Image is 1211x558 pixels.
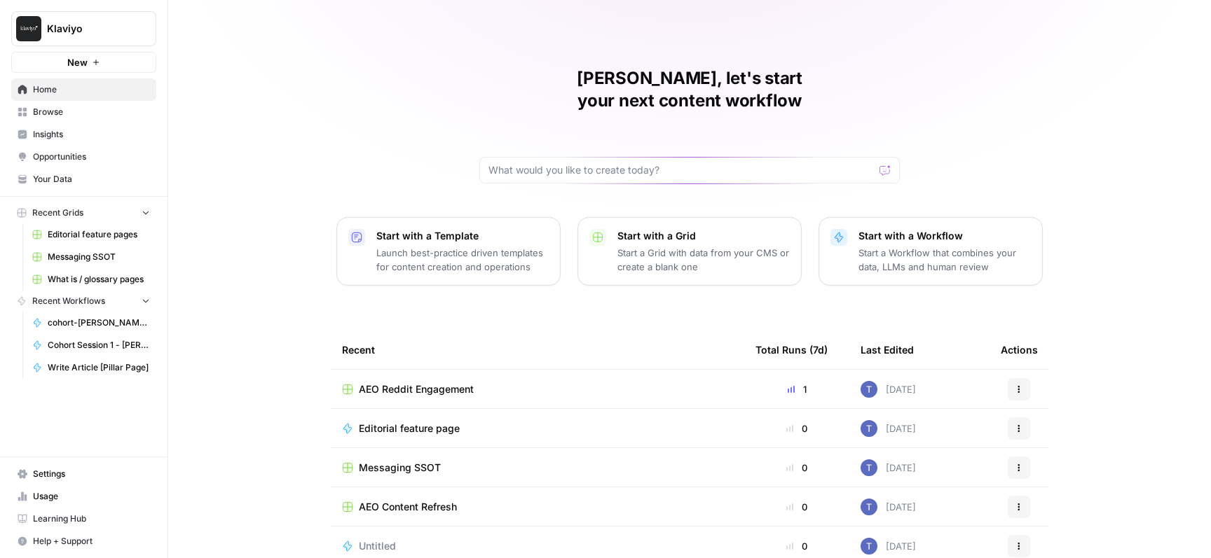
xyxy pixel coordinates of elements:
[861,459,916,476] div: [DATE]
[32,207,83,219] span: Recent Grids
[1001,330,1038,369] div: Actions
[861,420,916,437] div: [DATE]
[11,291,156,312] button: Recent Workflows
[67,55,88,69] span: New
[755,500,838,514] div: 0
[33,128,150,141] span: Insights
[33,468,150,480] span: Settings
[11,52,156,73] button: New
[26,356,156,379] a: Write Article [Pillar Page]
[11,530,156,552] button: Help + Support
[861,498,916,515] div: [DATE]
[342,330,733,369] div: Recent
[376,229,549,243] p: Start with a Template
[47,22,132,36] span: Klaviyo
[11,146,156,168] a: Opportunities
[342,421,733,435] a: Editorial feature page
[755,539,838,553] div: 0
[11,202,156,223] button: Recent Grids
[33,151,150,163] span: Opportunities
[11,11,156,46] button: Workspace: Klaviyo
[33,535,150,547] span: Help + Support
[26,246,156,268] a: Messaging SSOT
[11,123,156,146] a: Insights
[48,339,150,351] span: Cohort Session 1 - [PERSON_NAME] blog metadescription
[861,538,877,554] img: x8yczxid6s1iziywf4pp8m9fenlh
[577,217,802,286] button: Start with a GridStart a Grid with data from your CMS or create a blank one
[11,101,156,123] a: Browse
[755,382,838,396] div: 1
[26,223,156,246] a: Editorial feature pages
[359,539,396,553] span: Untitled
[48,228,150,241] span: Editorial feature pages
[861,498,877,515] img: x8yczxid6s1iziywf4pp8m9fenlh
[858,229,1031,243] p: Start with a Workflow
[861,330,914,369] div: Last Edited
[342,461,733,475] a: Messaging SSOT
[33,173,150,186] span: Your Data
[26,312,156,334] a: cohort-[PERSON_NAME]-meta-description
[342,500,733,514] a: AEO Content Refresh
[488,163,874,177] input: What would you like to create today?
[48,316,150,329] span: cohort-[PERSON_NAME]-meta-description
[48,251,150,263] span: Messaging SSOT
[33,512,150,525] span: Learning Hub
[11,168,156,190] a: Your Data
[26,268,156,291] a: What is / glossary pages
[479,67,900,112] h1: [PERSON_NAME], let's start your next content workflow
[26,334,156,356] a: Cohort Session 1 - [PERSON_NAME] blog metadescription
[342,539,733,553] a: Untitled
[48,361,150,374] span: Write Article [Pillar Page]
[11,485,156,508] a: Usage
[861,459,877,476] img: x8yczxid6s1iziywf4pp8m9fenlh
[858,246,1031,274] p: Start a Workflow that combines your data, LLMs and human review
[359,421,460,435] span: Editorial feature page
[819,217,1043,286] button: Start with a WorkflowStart a Workflow that combines your data, LLMs and human review
[336,217,561,286] button: Start with a TemplateLaunch best-practice driven templates for content creation and operations
[755,421,838,435] div: 0
[359,382,474,396] span: AEO Reddit Engagement
[48,273,150,286] span: What is / glossary pages
[376,246,549,274] p: Launch best-practice driven templates for content creation and operations
[11,463,156,485] a: Settings
[33,106,150,118] span: Browse
[755,461,838,475] div: 0
[861,381,877,398] img: x8yczxid6s1iziywf4pp8m9fenlh
[755,330,828,369] div: Total Runs (7d)
[861,420,877,437] img: x8yczxid6s1iziywf4pp8m9fenlh
[11,78,156,101] a: Home
[359,500,457,514] span: AEO Content Refresh
[617,229,790,243] p: Start with a Grid
[32,295,105,307] span: Recent Workflows
[16,16,41,41] img: Klaviyo Logo
[861,538,916,554] div: [DATE]
[617,246,790,274] p: Start a Grid with data from your CMS or create a blank one
[33,83,150,96] span: Home
[861,381,916,398] div: [DATE]
[359,461,441,475] span: Messaging SSOT
[342,382,733,396] a: AEO Reddit Engagement
[33,490,150,503] span: Usage
[11,508,156,530] a: Learning Hub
